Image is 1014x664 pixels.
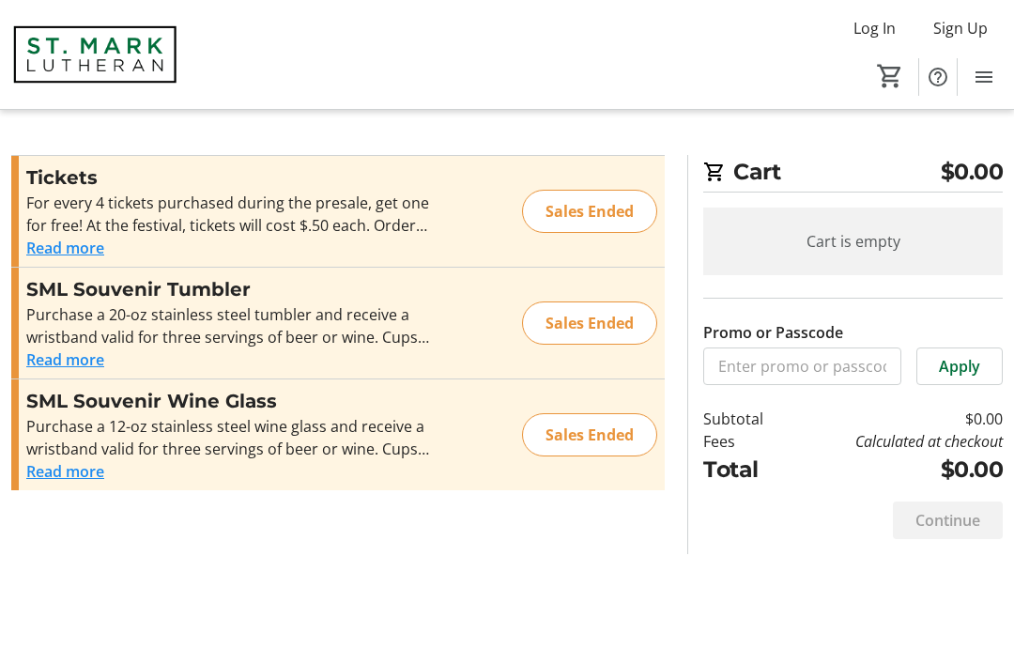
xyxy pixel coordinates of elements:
[522,190,657,233] div: Sales Ended
[703,347,901,385] input: Enter promo or passcode
[26,387,437,415] h3: SML Souvenir Wine Glass
[703,453,790,486] td: Total
[26,460,104,483] button: Read more
[918,13,1003,43] button: Sign Up
[522,413,657,456] div: Sales Ended
[26,192,437,237] div: For every 4 tickets purchased during the presale, get one for free! At the festival, tickets will...
[703,408,790,430] td: Subtotal
[916,347,1003,385] button: Apply
[703,321,843,344] label: Promo or Passcode
[853,17,896,39] span: Log In
[919,58,957,96] button: Help
[26,348,104,371] button: Read more
[26,163,437,192] h3: Tickets
[26,415,437,460] div: Purchase a 12-oz stainless steel wine glass and receive a wristband valid for three servings of b...
[965,58,1003,96] button: Menu
[939,355,980,378] span: Apply
[941,155,1004,188] span: $0.00
[790,453,1003,486] td: $0.00
[790,430,1003,453] td: Calculated at checkout
[26,237,104,259] button: Read more
[522,301,657,345] div: Sales Ended
[26,303,437,348] div: Purchase a 20-oz stainless steel tumbler and receive a wristband valid for three servings of beer...
[838,13,911,43] button: Log In
[26,275,437,303] h3: SML Souvenir Tumbler
[790,408,1003,430] td: $0.00
[703,430,790,453] td: Fees
[933,17,988,39] span: Sign Up
[703,155,1003,193] h2: Cart
[703,208,1003,275] div: Cart is empty
[873,59,907,93] button: Cart
[11,8,178,101] img: St. Mark Lutheran School's Logo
